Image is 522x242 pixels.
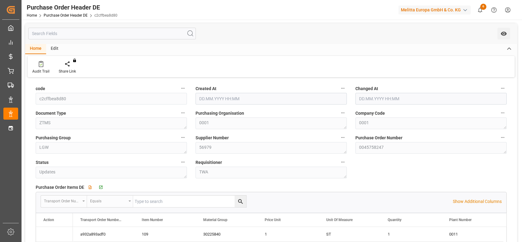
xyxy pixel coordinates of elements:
span: Document Type [36,110,66,117]
textarea: TWA [196,167,347,178]
button: Status [179,158,187,166]
button: open menu [41,196,87,207]
p: Show Additional Columns [453,198,502,205]
span: Purchasing Group [36,135,71,141]
span: Material Group [203,218,227,222]
button: Purchasing Group [179,133,187,141]
button: show 6 new notifications [473,3,487,17]
span: Requisitioner [196,159,222,166]
input: Type to search [133,196,246,207]
span: Unit Of Measure [326,218,353,222]
span: Supplier Number [196,135,229,141]
span: code [36,85,45,92]
button: search button [235,196,246,207]
span: Item Number [142,218,163,222]
div: Press SPACE to select this row. [73,227,503,242]
div: ST [319,227,380,241]
div: Press SPACE to select this row. [36,227,73,242]
div: Transport Order Number Logward [44,197,80,204]
span: Purchase Order Items DE [36,184,84,191]
button: Purchase Order Number [499,133,507,141]
button: Melitta Europa GmbH & Co. KG [398,4,473,16]
textarea: ZTMS [36,117,187,129]
button: Supplier Number [339,133,347,141]
button: Document Type [179,109,187,117]
span: Company Code [355,110,385,117]
span: Price Unit [265,218,281,222]
div: 30225840 [196,227,257,241]
span: Created At [196,85,216,92]
span: 6 [480,4,486,10]
button: Changed At [499,84,507,92]
a: Purchase Order Header DE [44,13,88,18]
input: DD.MM.YYYY HH:MM [355,93,507,105]
div: Home [25,44,46,54]
button: Help Center [487,3,501,17]
textarea: 0045758247 [355,142,507,154]
div: 109 [134,227,196,241]
div: 1 [257,227,319,241]
textarea: Updates [36,167,187,178]
button: code [179,84,187,92]
div: Purchase Order Header DE [27,3,117,12]
span: Purchase Order Number [355,135,402,141]
button: Company Code [499,109,507,117]
div: Audit Trail [32,69,49,74]
span: Plant Number [449,218,472,222]
textarea: LGW [36,142,187,154]
button: Purchasing Organisation [339,109,347,117]
div: Action [43,218,54,222]
div: Melitta Europa GmbH & Co. KG [398,6,471,14]
span: Purchasing Organisation [196,110,244,117]
span: Quantity [388,218,401,222]
div: 1 [380,227,442,241]
div: Equals [90,197,126,204]
div: Edit [46,44,63,54]
textarea: 0001 [355,117,507,129]
button: open menu [87,196,133,207]
button: Requisitioner [339,158,347,166]
div: a932a893adf0 [73,227,134,241]
input: DD.MM.YYYY HH:MM [196,93,347,105]
span: Transport Order Number Logward [80,218,121,222]
button: Created At [339,84,347,92]
div: 0011 [442,227,503,241]
a: Home [27,13,37,18]
span: Status [36,159,49,166]
button: open menu [497,28,510,39]
textarea: 0001 [196,117,347,129]
span: Changed At [355,85,378,92]
input: Search Fields [28,28,196,39]
textarea: 56979 [196,142,347,154]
